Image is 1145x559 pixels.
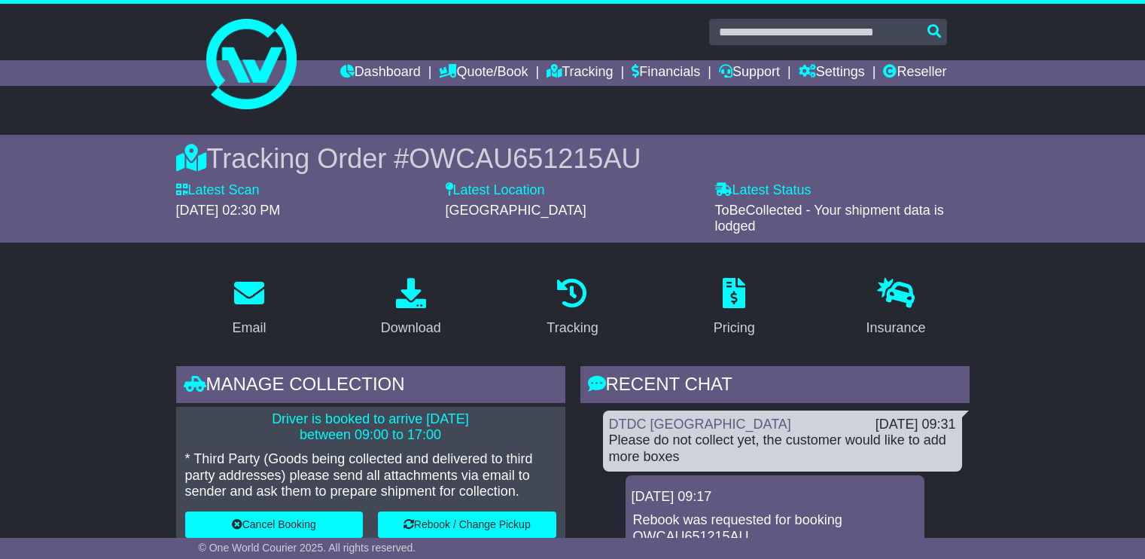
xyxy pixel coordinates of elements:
a: Settings [799,60,865,86]
a: Support [719,60,780,86]
a: Dashboard [340,60,421,86]
div: Tracking Order # [176,142,970,175]
p: * Third Party (Goods being collected and delivered to third party addresses) please send all atta... [185,451,556,500]
label: Latest Scan [176,182,260,199]
span: [GEOGRAPHIC_DATA] [446,203,586,218]
a: Reseller [883,60,946,86]
span: [DATE] 02:30 PM [176,203,281,218]
div: Download [381,318,441,338]
a: Quote/Book [439,60,528,86]
a: Insurance [857,273,936,344]
a: Tracking [547,60,613,86]
a: Financials [632,60,700,86]
div: Email [232,318,266,338]
div: RECENT CHAT [580,366,970,407]
div: Manage collection [176,366,565,407]
div: Please do not collect yet, the customer would like to add more boxes [609,432,956,465]
a: Download [371,273,451,344]
label: Latest Status [715,182,812,199]
div: [DATE] 09:17 [632,489,918,506]
label: Latest Location [446,182,545,199]
div: Insurance [866,318,926,338]
p: Driver is booked to arrive [DATE] between 09:00 to 17:00 [185,411,556,444]
a: DTDC [GEOGRAPHIC_DATA] [609,417,791,432]
span: © One World Courier 2025. All rights reserved. [199,542,416,554]
button: Cancel Booking [185,512,364,538]
div: Pricing [714,318,755,338]
span: OWCAU651215AU [409,143,641,174]
div: [DATE] 09:31 [875,417,956,433]
a: Pricing [704,273,765,344]
button: Rebook / Change Pickup [378,512,556,538]
a: Tracking [537,273,608,344]
p: Rebook was requested for booking OWCAU651215AU . [633,512,917,545]
div: Tracking [547,318,598,338]
a: Email [222,273,276,344]
span: ToBeCollected - Your shipment data is lodged [715,203,944,234]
